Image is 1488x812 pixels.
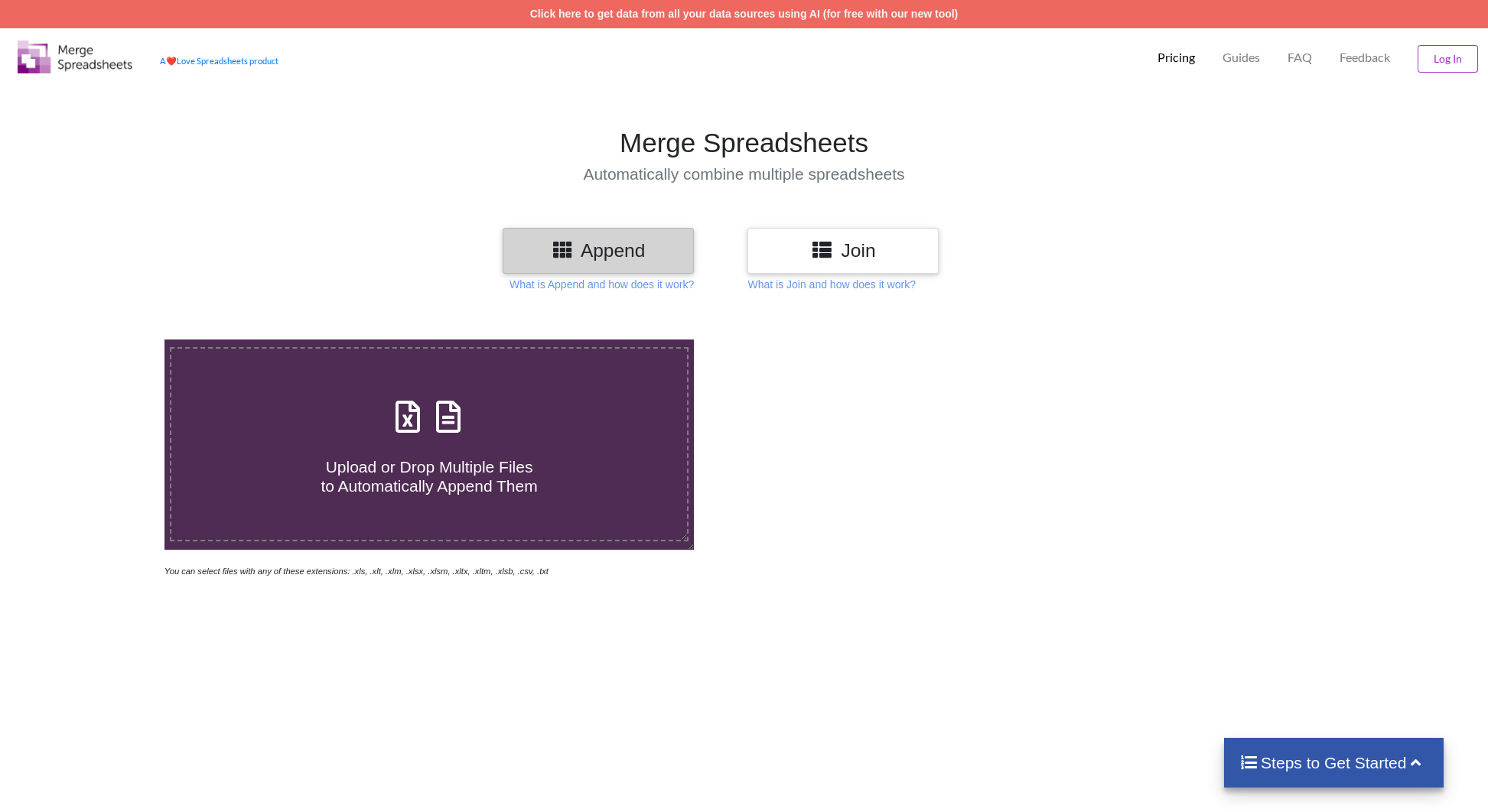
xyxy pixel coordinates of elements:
[15,751,64,797] iframe: chat widget
[747,277,915,292] p: What is Join and how does it work?
[1223,50,1260,66] p: Guides
[514,239,682,261] h3: Append
[1340,51,1390,63] span: Feedback
[1239,753,1428,772] h4: Steps to Get Started
[510,277,694,292] p: What is Append and how does it work?
[15,512,291,743] iframe: chat widget
[18,41,132,73] img: Logo.png
[1158,50,1195,66] p: Pricing
[1418,45,1478,73] button: Log In
[321,458,537,495] span: Upload or Drop Multiple Files to Automatically Append Them
[759,239,927,261] h3: Join
[1288,50,1312,66] p: FAQ
[530,8,959,20] a: Click here to get data from all your data sources using AI (for free with our new tool)
[166,56,177,66] span: heart
[164,567,549,576] i: You can select files with any of these extensions: .xls, .xlt, .xlm, .xlsx, .xlsm, .xltx, .xltm, ...
[160,56,278,66] a: AheartLove Spreadsheets product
